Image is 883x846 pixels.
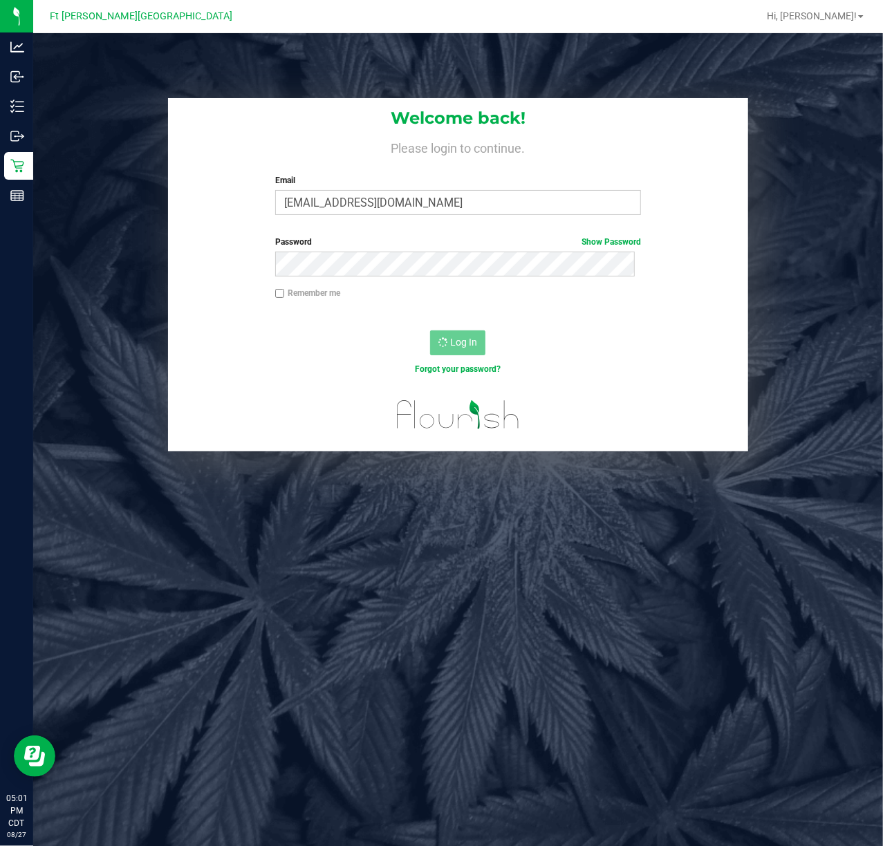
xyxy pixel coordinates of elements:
h1: Welcome back! [168,109,748,127]
a: Forgot your password? [415,364,501,374]
img: flourish_logo.svg [386,390,531,440]
inline-svg: Inventory [10,100,24,113]
inline-svg: Outbound [10,129,24,143]
input: Remember me [275,289,285,299]
iframe: Resource center [14,735,55,777]
span: Ft [PERSON_NAME][GEOGRAPHIC_DATA] [50,10,232,22]
span: Hi, [PERSON_NAME]! [767,10,857,21]
h4: Please login to continue. [168,138,748,155]
a: Show Password [582,237,641,247]
inline-svg: Inbound [10,70,24,84]
span: Log In [450,337,477,348]
label: Remember me [275,287,340,299]
p: 05:01 PM CDT [6,792,27,829]
inline-svg: Analytics [10,40,24,54]
inline-svg: Reports [10,189,24,203]
span: Password [275,237,312,247]
inline-svg: Retail [10,159,24,173]
label: Email [275,174,642,187]
button: Log In [430,330,485,355]
p: 08/27 [6,829,27,840]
